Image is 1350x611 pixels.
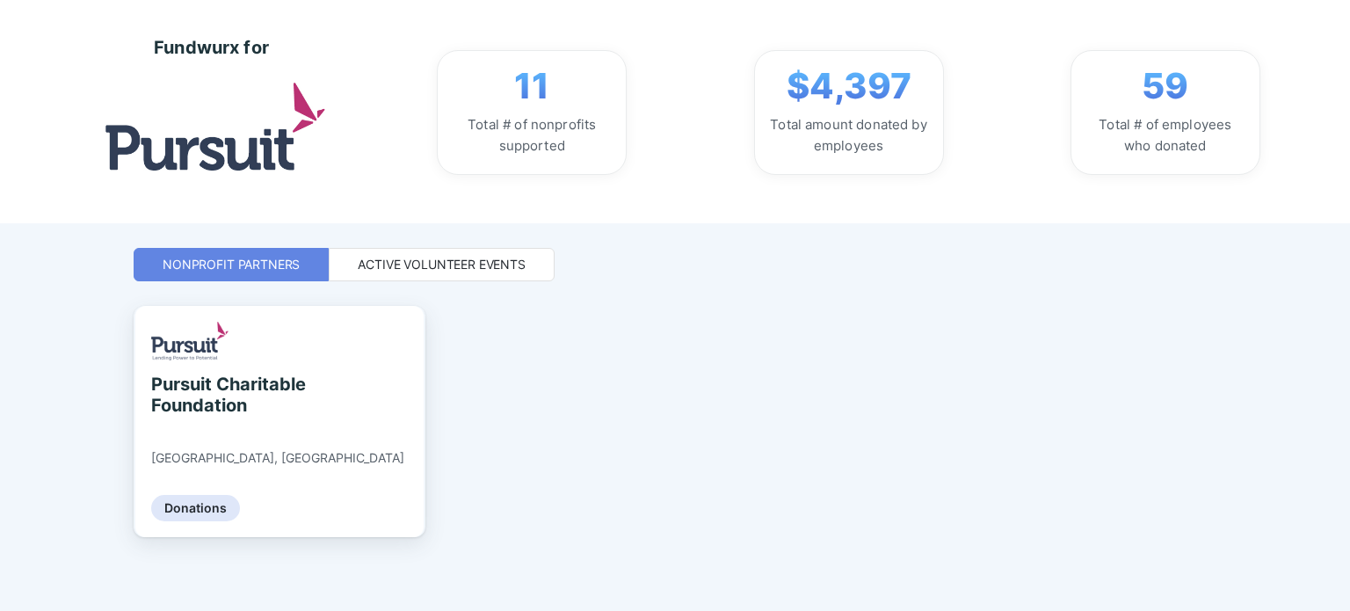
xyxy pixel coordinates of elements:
div: Total # of employees who donated [1085,114,1245,156]
span: 59 [1142,65,1188,107]
span: 11 [514,65,549,107]
span: $4,397 [787,65,911,107]
div: Fundwurx for [154,37,269,58]
img: logo.jpg [105,83,325,170]
div: [GEOGRAPHIC_DATA], [GEOGRAPHIC_DATA] [151,450,404,466]
div: Nonprofit Partners [163,256,300,273]
div: Total # of nonprofits supported [452,114,612,156]
div: Total amount donated by employees [769,114,929,156]
div: Pursuit Charitable Foundation [151,374,312,416]
div: Donations [151,495,240,521]
div: Active Volunteer Events [358,256,526,273]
